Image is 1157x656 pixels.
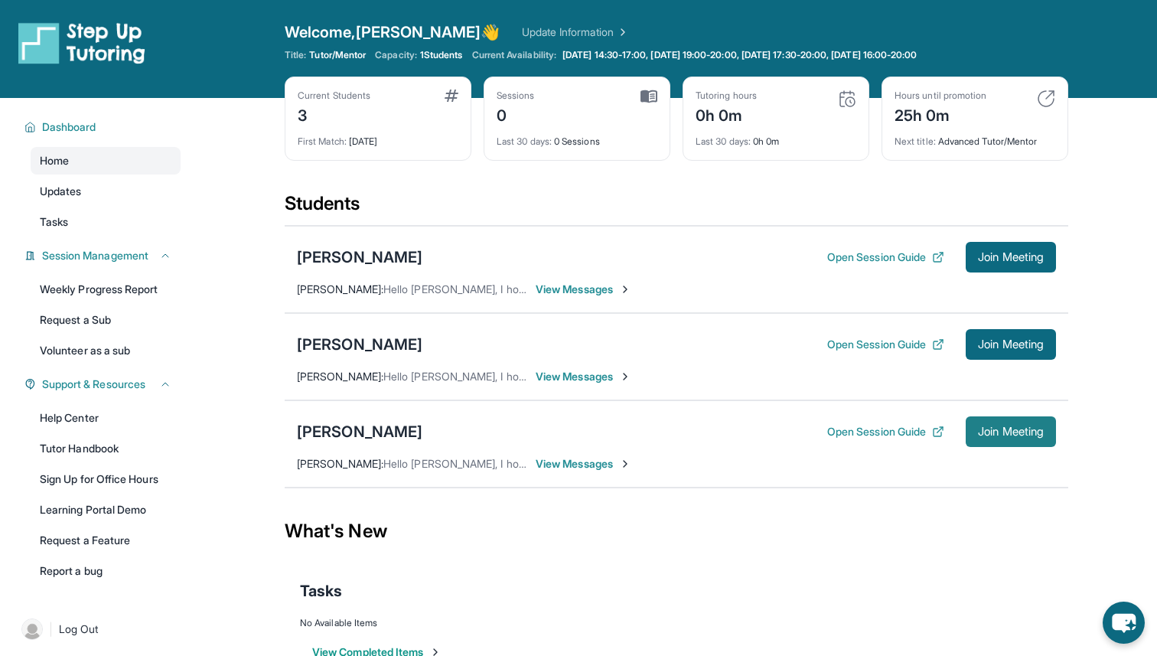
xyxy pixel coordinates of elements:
img: card [445,90,458,102]
span: Join Meeting [978,340,1044,349]
img: Chevron-Right [619,370,631,383]
button: Open Session Guide [827,337,944,352]
button: Session Management [36,248,171,263]
a: Request a Sub [31,306,181,334]
span: Last 30 days : [696,135,751,147]
img: logo [18,21,145,64]
span: Title: [285,49,306,61]
button: Dashboard [36,119,171,135]
div: Hours until promotion [895,90,986,102]
span: View Messages [536,369,631,384]
a: Tutor Handbook [31,435,181,462]
button: Join Meeting [966,416,1056,447]
img: user-img [21,618,43,640]
img: card [1037,90,1055,108]
span: | [49,620,53,638]
img: card [838,90,856,108]
div: [PERSON_NAME] [297,246,422,268]
img: card [640,90,657,103]
span: Join Meeting [978,427,1044,436]
div: 0 Sessions [497,126,657,148]
div: Students [285,191,1068,225]
a: [DATE] 14:30-17:00, [DATE] 19:00-20:00, [DATE] 17:30-20:00, [DATE] 16:00-20:00 [559,49,920,61]
span: Session Management [42,248,148,263]
div: 0h 0m [696,102,757,126]
div: [DATE] [298,126,458,148]
a: Help Center [31,404,181,432]
span: Home [40,153,69,168]
a: Sign Up for Office Hours [31,465,181,493]
a: Tasks [31,208,181,236]
div: Current Students [298,90,370,102]
span: View Messages [536,282,631,297]
span: Tasks [300,580,342,602]
span: First Match : [298,135,347,147]
span: [PERSON_NAME] : [297,457,383,470]
span: [PERSON_NAME] : [297,370,383,383]
a: Request a Feature [31,527,181,554]
span: Next title : [895,135,936,147]
span: Capacity: [375,49,417,61]
span: Welcome, [PERSON_NAME] 👋 [285,21,500,43]
div: [PERSON_NAME] [297,421,422,442]
span: Tasks [40,214,68,230]
span: Current Availability: [472,49,556,61]
a: Update Information [522,24,629,40]
div: Tutoring hours [696,90,757,102]
a: Home [31,147,181,175]
span: Support & Resources [42,377,145,392]
span: Dashboard [42,119,96,135]
a: Weekly Progress Report [31,276,181,303]
span: Tutor/Mentor [309,49,366,61]
button: chat-button [1103,602,1145,644]
button: Join Meeting [966,329,1056,360]
span: 1 Students [420,49,463,61]
button: Join Meeting [966,242,1056,273]
div: Sessions [497,90,535,102]
span: [PERSON_NAME] : [297,282,383,295]
div: [PERSON_NAME] [297,334,422,355]
img: Chevron-Right [619,283,631,295]
div: No Available Items [300,617,1053,629]
span: Last 30 days : [497,135,552,147]
div: Advanced Tutor/Mentor [895,126,1055,148]
span: Join Meeting [978,253,1044,262]
a: Learning Portal Demo [31,496,181,524]
div: 0 [497,102,535,126]
div: 25h 0m [895,102,986,126]
a: Report a bug [31,557,181,585]
span: Updates [40,184,82,199]
div: What's New [285,498,1068,565]
a: Updates [31,178,181,205]
a: Volunteer as a sub [31,337,181,364]
button: Open Session Guide [827,250,944,265]
div: 0h 0m [696,126,856,148]
div: 3 [298,102,370,126]
span: [DATE] 14:30-17:00, [DATE] 19:00-20:00, [DATE] 17:30-20:00, [DATE] 16:00-20:00 [562,49,917,61]
span: Log Out [59,622,99,637]
a: |Log Out [15,612,181,646]
button: Support & Resources [36,377,171,392]
img: Chevron Right [614,24,629,40]
span: View Messages [536,456,631,472]
img: Chevron-Right [619,458,631,470]
button: Open Session Guide [827,424,944,439]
